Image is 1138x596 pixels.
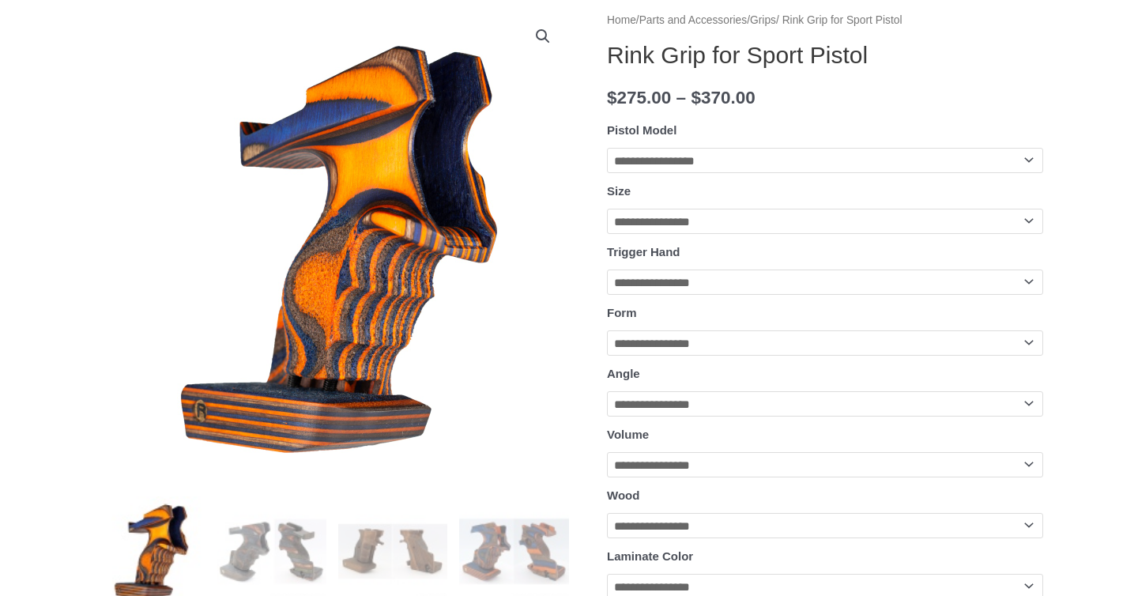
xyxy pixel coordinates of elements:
[607,41,1043,70] h1: Rink Grip for Sport Pistol
[639,14,748,26] a: Parts and Accessories
[607,488,639,502] label: Wood
[607,428,649,441] label: Volume
[607,245,680,258] label: Trigger Hand
[691,88,701,108] span: $
[607,14,636,26] a: Home
[607,10,1043,31] nav: Breadcrumb
[607,88,671,108] bdi: 275.00
[607,306,637,319] label: Form
[607,549,693,563] label: Laminate Color
[691,88,755,108] bdi: 370.00
[607,184,631,198] label: Size
[607,367,640,380] label: Angle
[750,14,776,26] a: Grips
[529,22,557,51] a: View full-screen image gallery
[607,88,617,108] span: $
[676,88,687,108] span: –
[607,123,676,137] label: Pistol Model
